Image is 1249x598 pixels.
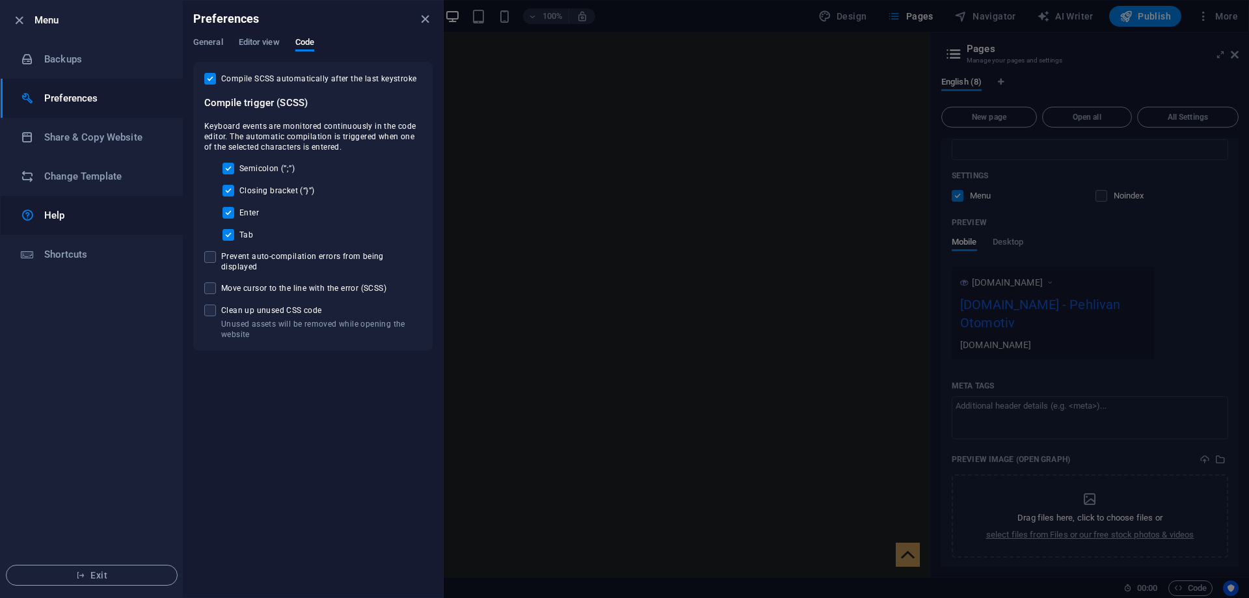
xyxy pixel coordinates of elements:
span: Editor view [239,34,280,53]
h6: Backups [44,51,165,67]
span: Closing bracket (“}”) [239,185,314,196]
h6: Preferences [193,11,260,27]
p: Unused assets will be removed while opening the website [221,319,422,340]
span: Prevent auto-compilation errors from being displayed [221,251,422,272]
span: General [193,34,223,53]
span: Code [295,34,314,53]
h6: Preferences [44,90,165,106]
a: Help [1,196,183,235]
span: Tab [239,230,253,240]
h6: Shortcuts [44,247,165,262]
span: Keyboard events are monitored continuously in the code editor. The automatic compilation is trigg... [204,121,422,152]
span: Exit [17,570,167,580]
span: Move cursor to the line with the error (SCSS) [221,283,386,293]
div: Preferences [193,37,433,62]
span: Enter [239,208,259,218]
span: Semicolon (”;”) [239,163,295,174]
h6: Share & Copy Website [44,129,165,145]
h6: Help [44,208,165,223]
h6: Compile trigger (SCSS) [204,95,422,111]
span: Compile SCSS automatically after the last keystroke [221,74,416,84]
h6: Change Template [44,169,165,184]
button: Exit [6,565,178,586]
h6: Menu [34,12,172,28]
span: Clean up unused CSS code [221,305,422,316]
button: close [417,11,433,27]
